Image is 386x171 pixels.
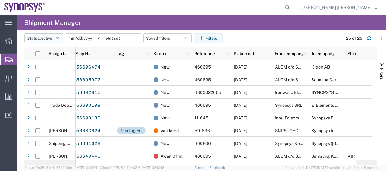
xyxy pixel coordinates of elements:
[275,51,303,56] span: From company
[346,35,362,42] div: 25 of 25
[301,4,370,11] span: Marilia de Melo Fernandes
[161,112,170,124] span: New
[73,166,97,169] span: [DATE] 10:23:21
[76,152,101,161] a: 56649446
[275,77,318,82] span: ALOM c/o SYNOPSYS
[4,3,45,12] img: logo
[195,77,211,82] span: 460695
[76,88,101,98] a: 56692815
[195,103,211,108] span: 460695
[234,116,247,120] span: 09/04/2025
[234,128,247,133] span: 09/02/2025
[49,141,78,146] span: Shipping APAC
[347,51,368,56] span: Ship mode
[143,33,192,43] button: Saved filters
[161,73,170,86] span: New
[103,34,141,43] input: Not set
[234,90,247,95] span: 09/03/2025
[76,139,101,149] a: 56661628
[141,166,164,169] span: [DATE] 08:10:16
[275,141,313,146] span: Synopsys Korea Inc
[379,68,384,80] span: Filters
[49,128,83,133] span: Rachelle Varela
[285,165,379,170] span: Copyright © [DATE]-[DATE] Agistix Inc., All Rights Reserved
[195,116,208,120] span: 111645
[76,126,101,136] a: 56683624
[301,4,378,11] button: [PERSON_NAME] [PERSON_NAME]
[76,101,101,110] a: 56690199
[311,116,382,120] span: Synopsys Emulation and Verification
[76,62,101,72] a: 56696474
[311,128,357,133] span: Synopsys India PVT Ltd.
[348,154,355,159] span: AIR
[234,77,247,82] span: 09/02/2025
[66,34,103,43] input: Not set
[195,154,211,159] span: 460695
[275,116,299,120] span: Intel Folsom
[161,99,170,112] span: New
[234,103,247,108] span: 09/03/2025
[311,65,330,69] span: Kitron AB
[117,51,124,56] span: Tag
[275,90,316,95] span: Ironwood Electronics
[195,128,210,133] span: 510636
[24,166,97,169] span: Server: 2025.18.0-4e47823f9d1
[311,77,352,82] span: Sanmina Corporation
[275,103,302,108] span: Synopsys SRL
[311,51,334,56] span: To company
[194,166,209,169] a: Support
[209,166,225,169] a: Feedback
[311,154,343,159] span: Samsung Korea
[161,150,183,163] span: Await Cfrm.
[234,141,247,146] span: 09/02/2025
[195,141,211,146] span: 460866
[76,51,92,56] span: Ship No.
[234,51,257,56] span: Pickup date
[49,51,67,56] span: Assign to
[24,33,63,43] button: Status:Active
[311,103,375,108] span: E-Elements Technology CO., LTD
[161,137,170,150] span: New
[120,127,143,134] div: Pending Finance Approval
[161,61,170,73] span: New
[49,154,83,159] span: Kris Ford
[161,86,170,99] span: New
[275,128,364,133] span: SNPS, Portugal Unipessoal, Lda.
[161,124,179,137] span: Validated
[194,33,223,43] button: Filters
[100,166,164,169] span: Client: 2025.18.0-7346316
[24,15,81,30] h4: Shipment Manager
[49,103,84,108] span: Trade Department
[40,36,52,41] span: Active
[234,154,247,159] span: 09/02/2025
[275,154,318,159] span: ALOM c/o SYNOPSYS
[275,65,318,69] span: ALOM c/o SYNOPSYS
[311,90,353,95] span: SYNOPSYS CANADA
[195,65,211,69] span: 460695
[76,75,101,85] a: 56695972
[76,113,101,123] a: 56690130
[153,51,166,56] span: Status
[195,90,221,95] span: 4800022065
[234,65,247,69] span: 09/02/2025
[194,51,215,56] span: Reference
